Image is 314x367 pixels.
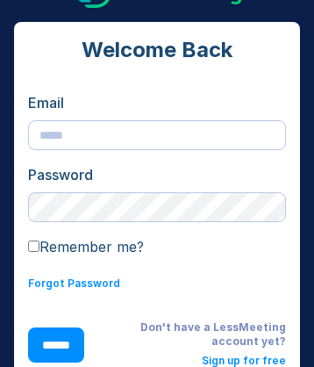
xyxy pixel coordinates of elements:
label: Remember me? [28,238,144,255]
div: Email [28,92,286,113]
div: Don't have a LessMeeting account yet? [112,320,286,349]
a: Forgot Password [28,277,120,290]
input: Remember me? [28,241,39,252]
div: Welcome Back [28,36,286,64]
a: Sign up for free [202,354,286,367]
div: Password [28,164,286,185]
